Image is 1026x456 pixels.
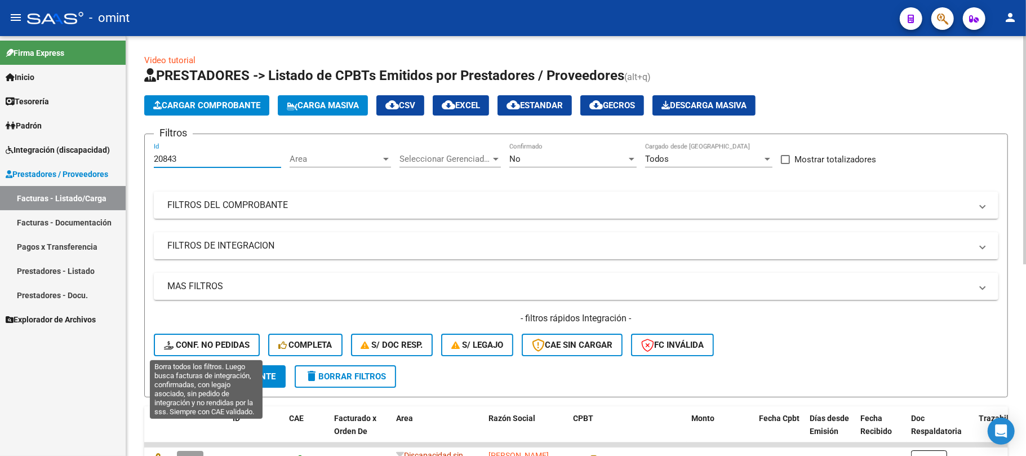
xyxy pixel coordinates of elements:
[451,340,503,350] span: S/ legajo
[860,414,892,436] span: Fecha Recibido
[144,68,624,83] span: PRESTADORES -> Listado de CPBTs Emitidos por Prestadores / Proveedores
[631,334,714,356] button: FC Inválida
[645,154,669,164] span: Todos
[167,199,971,211] mat-panel-title: FILTROS DEL COMPROBANTE
[754,406,805,456] datatable-header-cell: Fecha Cpbt
[376,95,424,116] button: CSV
[385,100,415,110] span: CSV
[433,95,489,116] button: EXCEL
[589,98,603,112] mat-icon: cloud_download
[287,100,359,110] span: Carga Masiva
[759,414,800,423] span: Fecha Cpbt
[911,414,962,436] span: Doc Respaldatoria
[153,100,260,110] span: Cargar Comprobante
[532,340,612,350] span: CAE SIN CARGAR
[691,414,714,423] span: Monto
[509,154,521,164] span: No
[442,100,480,110] span: EXCEL
[392,406,468,456] datatable-header-cell: Area
[164,340,250,350] span: Conf. no pedidas
[164,371,276,382] span: Buscar Comprobante
[507,100,563,110] span: Estandar
[979,414,1024,423] span: Trazabilidad
[385,98,399,112] mat-icon: cloud_download
[6,313,96,326] span: Explorador de Archivos
[399,154,491,164] span: Seleccionar Gerenciador
[580,95,644,116] button: Gecros
[305,371,386,382] span: Borrar Filtros
[154,334,260,356] button: Conf. no pedidas
[9,11,23,24] mat-icon: menu
[6,95,49,108] span: Tesorería
[6,47,64,59] span: Firma Express
[442,98,455,112] mat-icon: cloud_download
[507,98,520,112] mat-icon: cloud_download
[661,100,747,110] span: Descarga Masiva
[278,95,368,116] button: Carga Masiva
[278,340,332,350] span: Completa
[334,414,376,436] span: Facturado x Orden De
[154,125,193,141] h3: Filtros
[794,153,876,166] span: Mostrar totalizadores
[907,406,974,456] datatable-header-cell: Doc Respaldatoria
[652,95,756,116] app-download-masive: Descarga masiva de comprobantes (adjuntos)
[498,95,572,116] button: Estandar
[522,334,623,356] button: CAE SIN CARGAR
[1003,11,1017,24] mat-icon: person
[164,369,177,383] mat-icon: search
[568,406,687,456] datatable-header-cell: CPBT
[154,365,286,388] button: Buscar Comprobante
[441,334,513,356] button: S/ legajo
[228,406,285,456] datatable-header-cell: ID
[810,414,849,436] span: Días desde Emisión
[6,168,108,180] span: Prestadores / Proveedores
[233,414,240,423] span: ID
[305,369,318,383] mat-icon: delete
[652,95,756,116] button: Descarga Masiva
[167,240,971,252] mat-panel-title: FILTROS DE INTEGRACION
[589,100,635,110] span: Gecros
[573,414,593,423] span: CPBT
[396,414,413,423] span: Area
[361,340,423,350] span: S/ Doc Resp.
[351,334,433,356] button: S/ Doc Resp.
[624,72,651,82] span: (alt+q)
[89,6,130,30] span: - omint
[988,418,1015,445] div: Open Intercom Messenger
[687,406,754,456] datatable-header-cell: Monto
[488,414,535,423] span: Razón Social
[144,55,196,65] a: Video tutorial
[484,406,568,456] datatable-header-cell: Razón Social
[856,406,907,456] datatable-header-cell: Fecha Recibido
[285,406,330,456] datatable-header-cell: CAE
[290,154,381,164] span: Area
[805,406,856,456] datatable-header-cell: Días desde Emisión
[144,95,269,116] button: Cargar Comprobante
[154,232,998,259] mat-expansion-panel-header: FILTROS DE INTEGRACION
[330,406,392,456] datatable-header-cell: Facturado x Orden De
[154,192,998,219] mat-expansion-panel-header: FILTROS DEL COMPROBANTE
[641,340,704,350] span: FC Inválida
[6,71,34,83] span: Inicio
[268,334,343,356] button: Completa
[167,280,971,293] mat-panel-title: MAS FILTROS
[295,365,396,388] button: Borrar Filtros
[154,273,998,300] mat-expansion-panel-header: MAS FILTROS
[289,414,304,423] span: CAE
[6,119,42,132] span: Padrón
[6,144,110,156] span: Integración (discapacidad)
[154,312,998,325] h4: - filtros rápidos Integración -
